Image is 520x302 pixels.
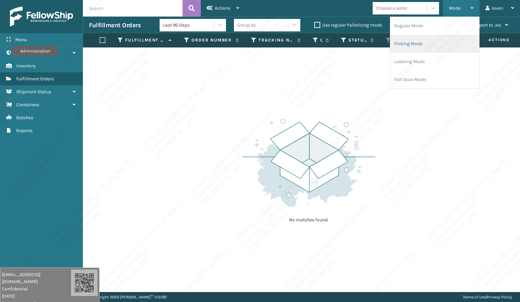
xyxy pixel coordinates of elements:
li: Labeling Mode [390,53,479,71]
span: Mode [449,5,461,11]
span: Menu [15,37,27,42]
a: Privacy Policy [487,295,512,299]
span: Shipment Status [16,89,51,95]
label: Fulfillment Order Id [125,37,165,43]
span: Fulfillment Orders [16,76,54,82]
span: Reports [16,128,33,133]
span: Batches [16,115,33,120]
label: Use regular Palletizing mode [314,22,382,28]
li: Regular Mode [390,17,479,35]
span: Confidential [2,285,71,292]
label: Order Number [191,37,232,43]
div: Group by [237,22,256,29]
h3: Fulfillment Orders [89,21,141,29]
label: Quantity [320,37,322,43]
span: Export to .xls [474,22,501,28]
span: Administration [16,50,48,56]
label: Status [348,37,367,43]
p: Copyright 2023 [PERSON_NAME]™ v 1.0.187 [91,292,167,302]
span: [DATE] [2,293,71,300]
li: Picking Mode [390,35,479,53]
span: Actions [215,5,230,11]
span: Inventory [16,63,36,69]
span: [EMAIL_ADDRESS][DOMAIN_NAME] [2,271,71,285]
div: Choose a seller [376,5,408,12]
span: Containers [16,102,39,108]
a: Terms of Use [463,295,486,299]
div: Last 90 Days [163,22,214,29]
img: logo [10,7,73,27]
label: Tracking Number [259,37,294,43]
span: Actions [468,35,514,45]
li: Exit Scan Mode [390,71,479,89]
div: | [463,292,512,302]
